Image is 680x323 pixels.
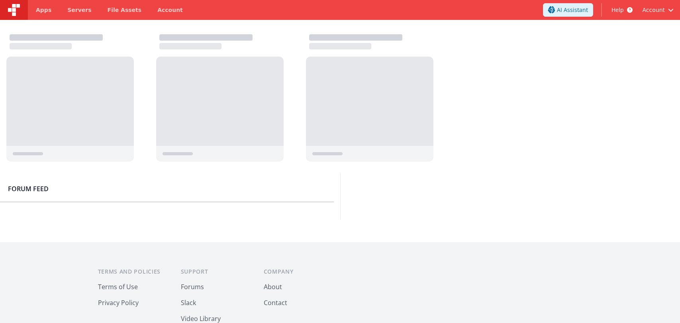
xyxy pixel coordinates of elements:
[181,282,204,292] button: Forums
[181,298,196,307] a: Slack
[557,6,588,14] span: AI Assistant
[67,6,91,14] span: Servers
[264,268,334,276] h3: Company
[642,6,665,14] span: Account
[36,6,51,14] span: Apps
[611,6,624,14] span: Help
[181,268,251,276] h3: Support
[98,282,138,291] a: Terms of Use
[642,6,674,14] button: Account
[264,282,282,291] a: About
[543,3,593,17] button: AI Assistant
[264,298,287,307] button: Contact
[108,6,142,14] span: File Assets
[8,184,326,194] h2: Forum Feed
[98,268,168,276] h3: Terms and Policies
[98,298,139,307] a: Privacy Policy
